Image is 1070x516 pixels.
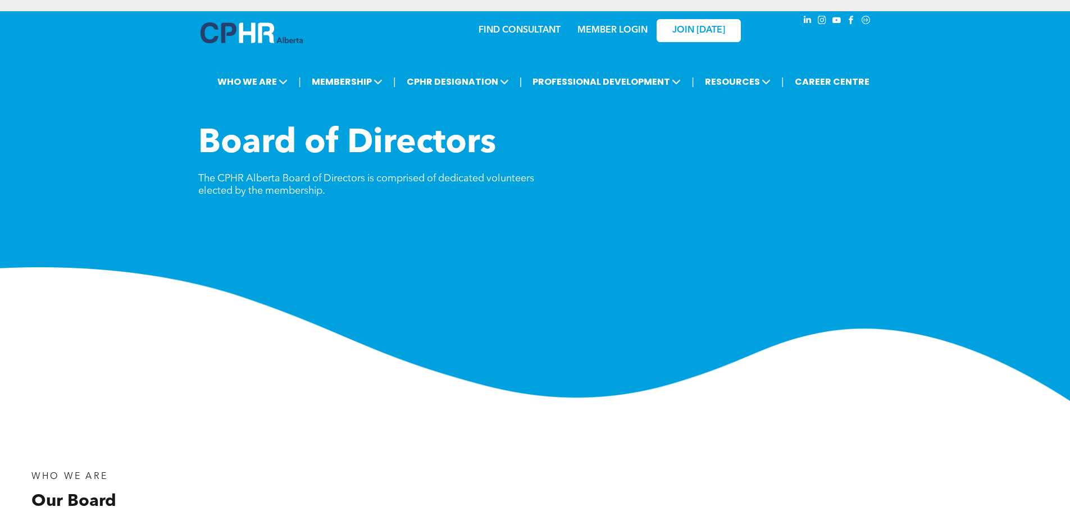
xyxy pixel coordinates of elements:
[657,19,741,42] a: JOIN [DATE]
[479,26,561,35] a: FIND CONSULTANT
[831,14,843,29] a: youtube
[860,14,872,29] a: Social network
[393,70,396,93] li: |
[308,71,386,92] span: MEMBERSHIP
[802,14,814,29] a: linkedin
[198,173,534,196] span: The CPHR Alberta Board of Directors is comprised of dedicated volunteers elected by the membership.
[702,71,774,92] span: RESOURCES
[298,70,301,93] li: |
[816,14,828,29] a: instagram
[31,493,116,510] span: Our Board
[845,14,858,29] a: facebook
[31,472,108,481] span: WHO WE ARE
[214,71,291,92] span: WHO WE ARE
[691,70,694,93] li: |
[791,71,873,92] a: CAREER CENTRE
[403,71,512,92] span: CPHR DESIGNATION
[520,70,522,93] li: |
[529,71,684,92] span: PROFESSIONAL DEVELOPMENT
[577,26,648,35] a: MEMBER LOGIN
[672,25,725,36] span: JOIN [DATE]
[781,70,784,93] li: |
[201,22,303,43] img: A blue and white logo for cp alberta
[198,127,496,161] span: Board of Directors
